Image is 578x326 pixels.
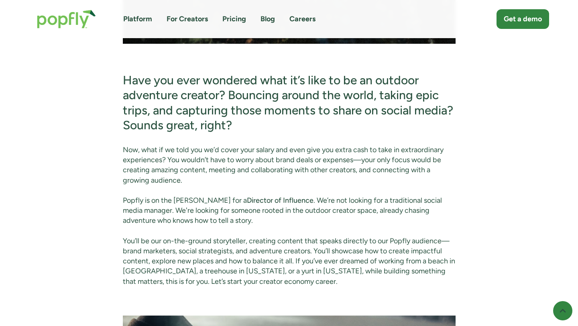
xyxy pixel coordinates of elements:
[167,14,208,24] a: For Creators
[123,14,152,24] a: Platform
[289,14,315,24] a: Careers
[123,73,456,133] h3: Have you ever wondered what it’s like to be an outdoor adventure creator? Bouncing around the wor...
[247,196,313,205] a: Director of Influence
[123,236,456,287] p: You’ll be our on-the-ground storyteller, creating content that speaks directly to our Popfly audi...
[504,14,542,24] div: Get a demo
[123,145,456,185] p: Now, what if we told you we’d cover your salary and even give you extra cash to take in extraordi...
[29,2,104,37] a: home
[222,14,246,24] a: Pricing
[261,14,275,24] a: Blog
[497,9,549,29] a: Get a demo
[123,196,456,226] p: Popfly is on the [PERSON_NAME] for a . We’re not looking for a traditional social media manager. ...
